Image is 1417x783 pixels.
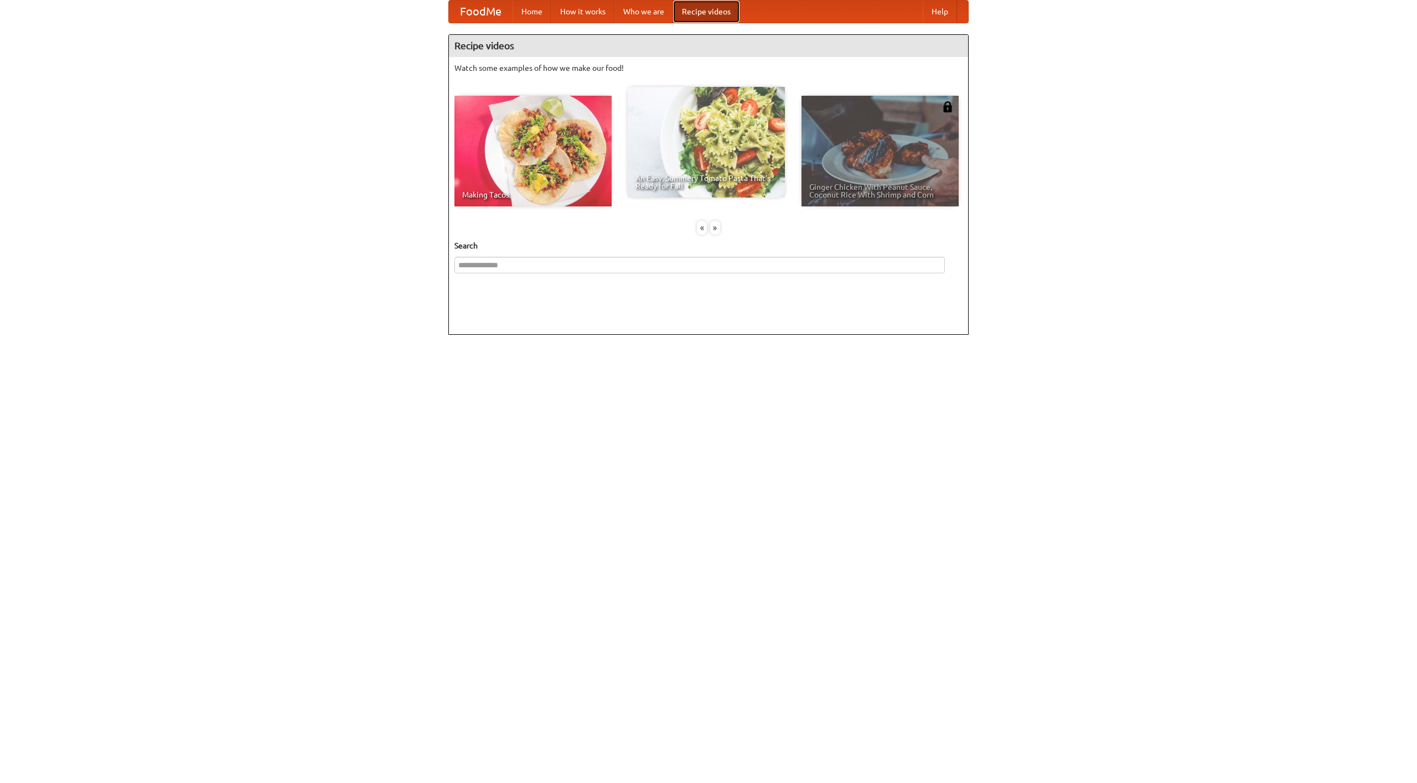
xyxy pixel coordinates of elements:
a: Who we are [614,1,673,23]
span: An Easy, Summery Tomato Pasta That's Ready for Fall [635,174,777,190]
img: 483408.png [942,101,953,112]
a: Making Tacos [454,96,612,206]
a: Help [923,1,957,23]
span: Making Tacos [462,191,604,199]
a: An Easy, Summery Tomato Pasta That's Ready for Fall [628,87,785,198]
h4: Recipe videos [449,35,968,57]
div: « [697,221,707,235]
a: How it works [551,1,614,23]
a: Home [513,1,551,23]
a: FoodMe [449,1,513,23]
a: Recipe videos [673,1,739,23]
p: Watch some examples of how we make our food! [454,63,963,74]
div: » [710,221,720,235]
h5: Search [454,240,963,251]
